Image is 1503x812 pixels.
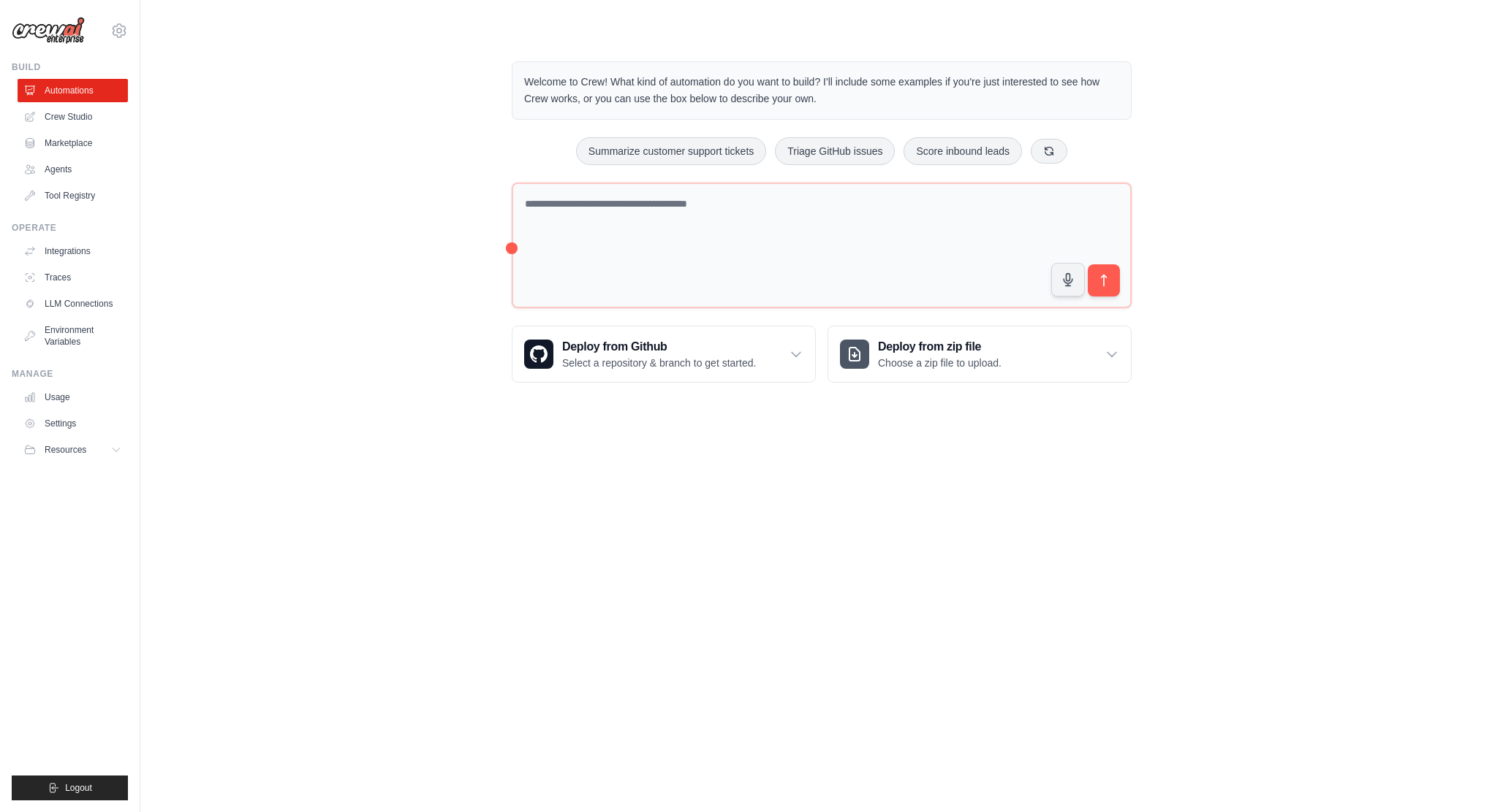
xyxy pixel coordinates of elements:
[878,356,1002,370] p: Choose a zip file to upload.
[524,74,1119,107] p: Welcome to Crew! What kind of automation do you want to build? I'll include some examples if you'...
[18,240,128,263] a: Integrations
[18,131,128,155] a: Marketplace
[904,137,1022,165] button: Score inbound leads
[18,266,128,289] a: Traces
[18,184,128,207] a: Tool Registry
[562,356,756,370] p: Select a repository & branch to get started.
[18,438,128,461] button: Resources
[18,158,128,181] a: Agents
[18,105,128,129] a: Crew Studio
[18,292,128,315] a: LLM Connections
[18,79,128,102] a: Automations
[45,444,86,456] span: Resources
[18,386,128,409] a: Usage
[18,318,128,353] a: Environment Variables
[878,338,1002,356] h3: Deploy from zip file
[576,137,766,165] button: Summarize customer support tickets
[18,412,128,435] a: Settings
[12,775,128,800] button: Logout
[12,17,85,45] img: Logo
[775,137,895,165] button: Triage GitHub issues
[12,222,128,234] div: Operate
[65,782,92,794] span: Logout
[12,61,128,73] div: Build
[562,338,756,356] h3: Deploy from Github
[12,368,128,380] div: Manage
